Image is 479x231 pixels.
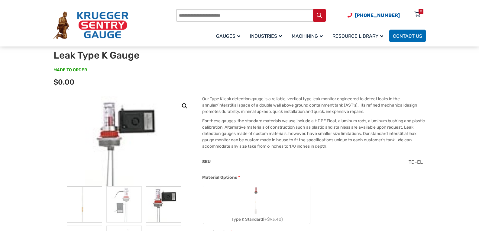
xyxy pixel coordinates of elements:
a: Gauges [212,29,246,43]
img: Leak Type K Gauge - Image 2 [106,186,142,223]
img: Krueger Sentry Gauge [53,11,128,39]
img: Leak Type K Gauge - Image 3 [146,186,181,223]
span: Machining [292,33,323,39]
p: For these gauges, the standard materials we use include a HDPE Float, aluminum rods, aluminum bus... [202,118,426,149]
a: Contact Us [389,30,426,42]
h1: Leak Type K Gauge [53,50,202,61]
a: Resource Library [329,29,389,43]
a: View full-screen image gallery [179,101,190,111]
span: Material Options [202,175,237,180]
span: Gauges [216,33,240,39]
a: Industries [246,29,288,43]
abbr: required [238,174,240,181]
span: [PHONE_NUMBER] [355,12,400,18]
div: Type K Standard [203,215,310,224]
p: Our Type K leak detection gauge is a reliable, vertical type leak monitor engineered to detect le... [202,96,426,115]
label: Type K Standard [203,186,310,224]
span: SKU [202,159,211,164]
span: Industries [250,33,282,39]
div: 0 [420,9,422,14]
span: Contact Us [393,33,422,39]
img: Leak Detection Gauge [251,186,262,215]
img: Leak Detection Gauge [67,186,102,223]
img: Leak Type K Gauge - Image 3 [85,96,163,186]
span: TD-EL [409,159,423,165]
span: $0.00 [53,78,74,86]
a: Machining [288,29,329,43]
span: (+$93.40) [263,217,283,222]
span: Resource Library [332,33,383,39]
span: MADE TO ORDER [53,67,87,73]
a: Phone Number (920) 434-8860 [348,11,400,19]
